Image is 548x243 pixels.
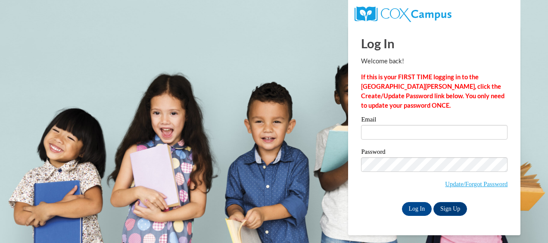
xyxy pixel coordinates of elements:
[355,6,451,22] img: COX Campus
[361,116,508,125] label: Email
[433,202,467,216] a: Sign Up
[445,181,508,187] a: Update/Forgot Password
[361,149,508,157] label: Password
[361,34,508,52] h1: Log In
[361,73,504,109] strong: If this is your FIRST TIME logging in to the [GEOGRAPHIC_DATA][PERSON_NAME], click the Create/Upd...
[402,202,432,216] input: Log In
[361,56,508,66] p: Welcome back!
